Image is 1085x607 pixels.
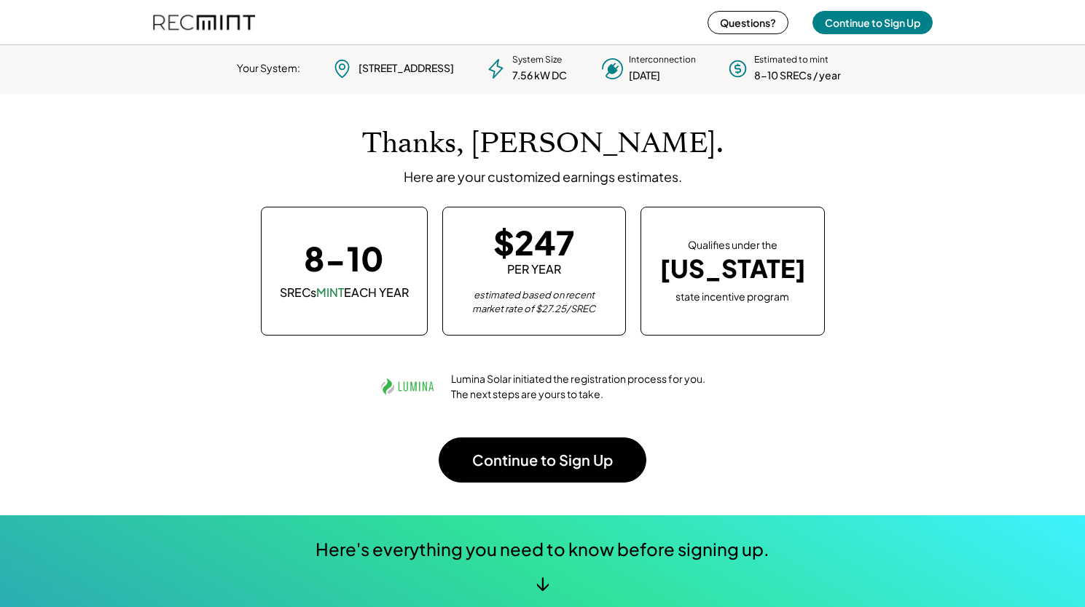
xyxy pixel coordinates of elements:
div: [STREET_ADDRESS] [359,61,454,76]
img: recmint-logotype%403x%20%281%29.jpeg [153,3,255,41]
div: $247 [493,226,574,258]
div: Lumina Solar initiated the registration process for you. The next steps are yours to take. [451,371,707,402]
div: [US_STATE] [659,254,806,284]
font: MINT [316,285,344,300]
div: Here's everything you need to know before signing up. [316,537,769,562]
div: [DATE] [629,68,660,83]
div: System Size [512,54,562,66]
div: 8-10 [304,242,384,274]
div: 8-10 SRECs / year [754,68,841,83]
div: Interconnection [629,54,696,66]
div: Here are your customized earnings estimates. [404,168,682,185]
div: 7.56 kW DC [512,68,567,83]
div: PER YEAR [507,261,561,277]
div: Qualifies under the [688,238,777,253]
div: Your System: [237,61,300,76]
h1: Thanks, [PERSON_NAME]. [362,127,724,161]
div: SRECs EACH YEAR [280,285,409,301]
button: Continue to Sign Up [812,11,933,34]
button: Questions? [708,11,788,34]
img: lumina.png [378,357,436,416]
div: ↓ [536,571,549,593]
button: Continue to Sign Up [439,437,646,483]
div: Estimated to mint [754,54,829,66]
div: estimated based on recent market rate of $27.25/SREC [461,288,607,317]
div: state incentive program [675,287,789,304]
